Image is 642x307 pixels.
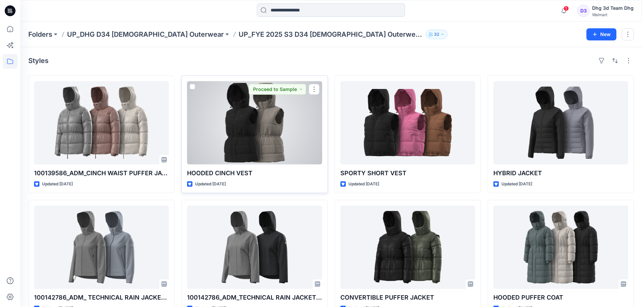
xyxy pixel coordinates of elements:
[340,293,475,302] p: CONVERTIBLE PUFFER JACKET
[28,30,52,39] a: Folders
[195,181,226,188] p: Updated [DATE]
[493,168,628,178] p: HYBRID JACKET
[340,168,475,178] p: SPORTY SHORT VEST
[34,168,169,178] p: 100139586_ADM_CINCH WAIST PUFFER JACKET
[493,206,628,289] a: HOODED PUFFER COAT
[586,28,616,40] button: New
[493,81,628,164] a: HYBRID JACKET
[592,12,634,17] div: Walmart
[577,5,589,17] div: D3
[34,81,169,164] a: 100139586_ADM_CINCH WAIST PUFFER JACKET
[34,206,169,289] a: 100142786_ADM_ TECHNICAL RAIN JACKET OPT.2
[42,181,73,188] p: Updated [DATE]
[34,293,169,302] p: 100142786_ADM_ TECHNICAL RAIN JACKET OPT.2
[187,168,322,178] p: HOODED CINCH VEST
[340,206,475,289] a: CONVERTIBLE PUFFER JACKET
[187,293,322,302] p: 100142786_ADM_TECHNICAL RAIN JACKET OPT.1
[187,81,322,164] a: HOODED CINCH VEST
[67,30,224,39] a: UP_DHG D34 [DEMOGRAPHIC_DATA] Outerwear
[592,4,634,12] div: Dhg 3d Team Dhg
[239,30,423,39] p: UP_FYE 2025 S3 D34 [DEMOGRAPHIC_DATA] Outerwear Ozark Trailer
[187,206,322,289] a: 100142786_ADM_TECHNICAL RAIN JACKET OPT.1
[563,6,569,11] span: 1
[493,293,628,302] p: HOODED PUFFER COAT
[434,31,439,38] p: 32
[348,181,379,188] p: Updated [DATE]
[340,81,475,164] a: SPORTY SHORT VEST
[501,181,532,188] p: Updated [DATE]
[426,30,448,39] button: 32
[28,57,49,65] h4: Styles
